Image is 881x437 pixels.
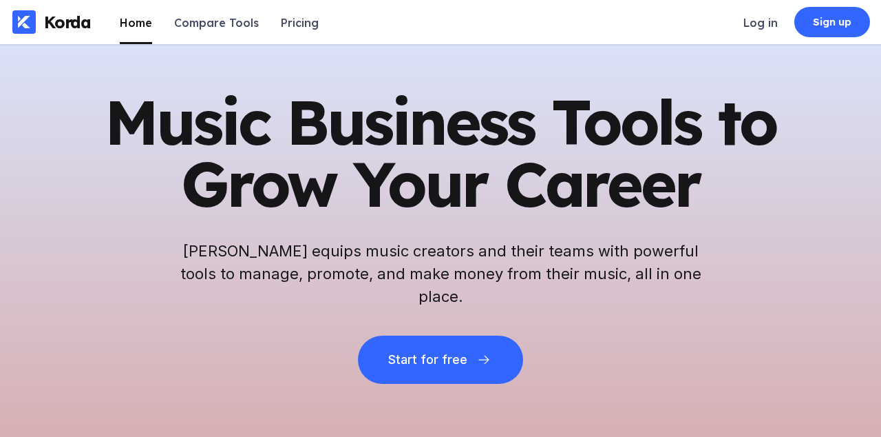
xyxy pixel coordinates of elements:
div: Sign up [813,15,852,29]
button: Start for free [358,336,523,384]
div: Home [120,16,152,30]
h2: [PERSON_NAME] equips music creators and their teams with powerful tools to manage, promote, and m... [179,240,702,308]
div: Log in [743,16,778,30]
div: Start for free [388,353,467,367]
div: Compare Tools [174,16,259,30]
div: Korda [44,12,91,32]
div: Pricing [281,16,319,30]
a: Sign up [794,7,870,37]
h1: Music Business Tools to Grow Your Career [103,91,778,215]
